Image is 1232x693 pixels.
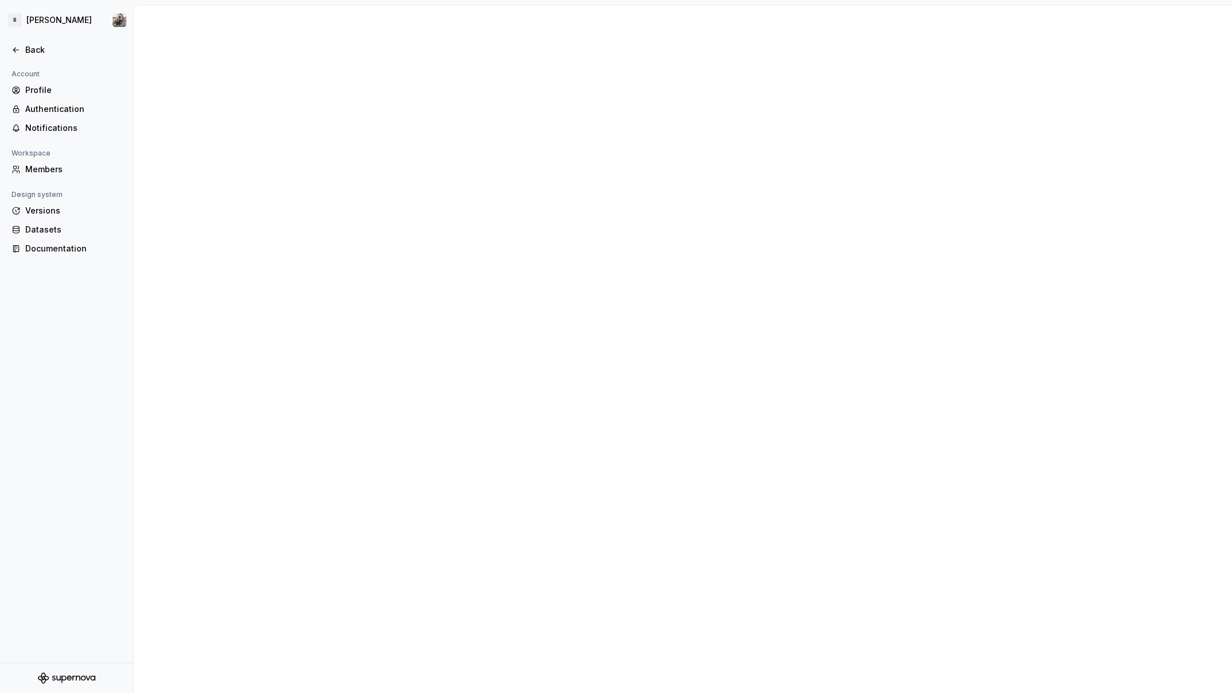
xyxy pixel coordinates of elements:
[7,202,126,220] a: Versions
[25,224,122,235] div: Datasets
[7,41,126,59] a: Back
[8,13,22,27] div: R
[7,100,126,118] a: Authentication
[25,243,122,254] div: Documentation
[26,14,92,26] div: [PERSON_NAME]
[7,67,44,81] div: Account
[25,205,122,216] div: Versions
[7,239,126,258] a: Documentation
[7,119,126,137] a: Notifications
[25,122,122,134] div: Notifications
[7,146,55,160] div: Workspace
[7,160,126,179] a: Members
[113,13,126,27] img: Ian
[38,672,95,684] svg: Supernova Logo
[25,164,122,175] div: Members
[25,44,122,56] div: Back
[25,103,122,115] div: Authentication
[7,188,67,202] div: Design system
[7,220,126,239] a: Datasets
[2,7,131,33] button: R[PERSON_NAME]Ian
[25,84,122,96] div: Profile
[7,81,126,99] a: Profile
